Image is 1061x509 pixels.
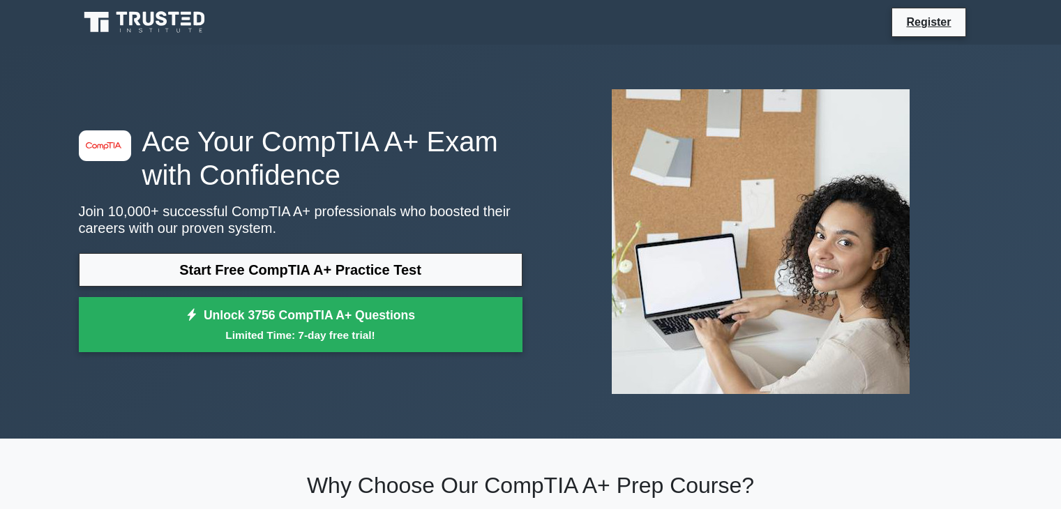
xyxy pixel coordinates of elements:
a: Start Free CompTIA A+ Practice Test [79,253,522,287]
h1: Ace Your CompTIA A+ Exam with Confidence [79,125,522,192]
small: Limited Time: 7-day free trial! [96,327,505,343]
a: Register [898,13,959,31]
a: Unlock 3756 CompTIA A+ QuestionsLimited Time: 7-day free trial! [79,297,522,353]
h2: Why Choose Our CompTIA A+ Prep Course? [79,472,983,499]
p: Join 10,000+ successful CompTIA A+ professionals who boosted their careers with our proven system. [79,203,522,236]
